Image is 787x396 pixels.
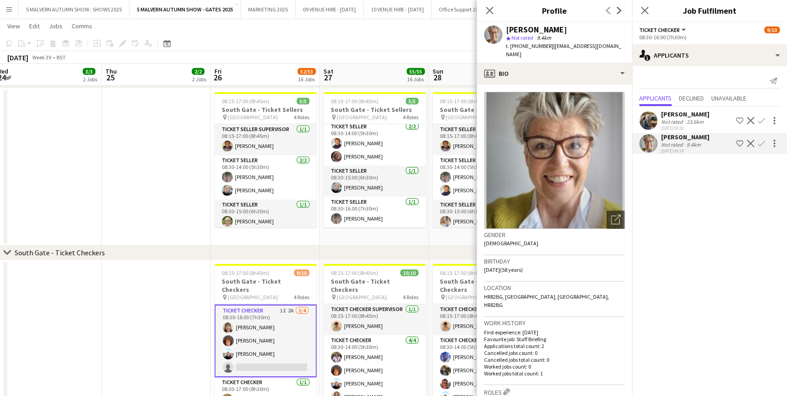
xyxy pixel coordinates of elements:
span: Applicants [639,95,672,101]
app-job-card: 08:15-17:00 (8h45m)5/5South Gate - Ticket Sellers [GEOGRAPHIC_DATA]4 RolesTicket Seller Superviso... [323,92,426,227]
div: South Gate - Ticket Checkers [15,248,105,257]
span: [DEMOGRAPHIC_DATA] [484,240,538,247]
div: 23.6km [685,118,705,125]
div: 9.4km [685,141,703,148]
div: [DATE] 09:28 [661,125,709,131]
p: Applications total count: 2 [484,343,625,349]
h3: South Gate - Ticket Sellers [323,106,426,114]
app-job-card: 08:15-17:00 (8h45m)5/5South Gate - Ticket Sellers [GEOGRAPHIC_DATA]4 RolesTicket Seller Superviso... [214,92,317,227]
span: Ticket Checker [639,26,680,33]
p: First experience: [DATE] [484,329,625,336]
span: 26 [213,72,222,83]
h3: South Gate - Ticket Checkers [433,277,535,294]
h3: South Gate - Ticket Sellers [433,106,535,114]
div: 16 Jobs [298,76,315,83]
span: 28 [431,72,443,83]
app-card-role: Ticket Seller2/208:30-14:00 (5h30m)[PERSON_NAME][PERSON_NAME] [433,155,535,200]
span: [GEOGRAPHIC_DATA] [228,294,278,301]
span: [GEOGRAPHIC_DATA] [446,294,496,301]
span: | [EMAIL_ADDRESS][DOMAIN_NAME] [506,42,621,58]
app-card-role: Ticket Seller1/108:30-15:00 (6h30m)[PERSON_NAME] [214,200,317,231]
span: t. [PHONE_NUMBER] [506,42,553,49]
span: 5/5 [406,98,418,105]
a: Edit [26,20,43,32]
app-card-role: Ticket Checker1I2A3/408:30-16:00 (7h30m)[PERSON_NAME][PERSON_NAME][PERSON_NAME] [214,305,317,377]
h3: South Gate - Ticket Checkers [323,277,426,294]
span: Week 39 [30,54,53,61]
span: 08:15-17:00 (8h45m) [331,269,378,276]
h3: Profile [477,5,632,16]
app-job-card: 08:15-17:00 (8h45m)5/5South Gate - Ticket Sellers [GEOGRAPHIC_DATA]4 RolesTicket Seller Superviso... [433,92,535,227]
h3: South Gate - Ticket Sellers [214,106,317,114]
span: [GEOGRAPHIC_DATA] [228,114,278,121]
span: 52/53 [297,68,316,75]
div: 16 Jobs [407,76,424,83]
div: Open photos pop-in [606,211,625,229]
button: Office Support 2025 [432,0,491,18]
button: Ticket Checker [639,26,687,33]
span: 08:15-17:00 (8h45m) [440,269,487,276]
span: Edit [29,22,40,30]
div: [DATE] 09:34 [661,148,709,154]
div: Not rated [661,118,685,125]
span: 2/2 [192,68,204,75]
div: Not rated [661,141,685,148]
span: [GEOGRAPHIC_DATA] [446,114,496,121]
a: View [4,20,24,32]
div: [PERSON_NAME] [506,26,567,34]
button: 5 MALVERN AUTUMN SHOW - SHOWS 2025 [19,0,130,18]
p: Cancelled jobs total count: 0 [484,356,625,363]
span: [GEOGRAPHIC_DATA] [337,294,387,301]
span: Sun [433,67,443,75]
app-card-role: Ticket Seller2/208:30-14:00 (5h30m)[PERSON_NAME][PERSON_NAME] [323,121,426,166]
span: 9.4km [535,34,553,41]
p: Cancelled jobs count: 0 [484,349,625,356]
app-card-role: Ticket Checker Supervisor1/108:15-17:00 (8h45m)[PERSON_NAME] [323,304,426,335]
h3: Location [484,284,625,292]
span: 25 [104,72,117,83]
span: Fri [214,67,222,75]
span: [DATE] (58 years) [484,266,523,273]
span: Sat [323,67,334,75]
app-card-role: Ticket Seller1/108:30-16:00 (7h30m)[PERSON_NAME] [323,197,426,228]
a: Jobs [45,20,66,32]
span: HR82BG, [GEOGRAPHIC_DATA], [GEOGRAPHIC_DATA], HR82BG [484,293,609,308]
button: MARKETING 2025 [241,0,296,18]
div: 08:30-16:00 (7h30m) [639,34,780,41]
span: 4 Roles [294,114,309,121]
h3: Job Fulfilment [632,5,787,16]
span: Not rated [511,34,533,41]
h3: South Gate - Ticket Checkers [214,277,317,294]
div: [PERSON_NAME] [661,110,709,118]
app-card-role: Ticket Seller1/108:30-15:00 (6h30m)[PERSON_NAME] [323,166,426,197]
span: View [7,22,20,30]
span: Declined [679,95,704,101]
span: 10/10 [400,269,418,276]
span: 27 [322,72,334,83]
button: 09 VENUE HIRE - [DATE] [296,0,364,18]
span: 08:15-17:00 (8h45m) [331,98,378,105]
p: Favourite job: Staff Briefing [484,336,625,343]
span: Jobs [49,22,63,30]
span: 3/3 [83,68,95,75]
span: 5/5 [297,98,309,105]
h3: Gender [484,231,625,239]
a: Comms [68,20,96,32]
button: 10 VENUE HIRE - [DATE] [364,0,432,18]
app-card-role: Ticket Seller2/208:30-14:00 (5h30m)[PERSON_NAME][PERSON_NAME] [214,155,317,200]
span: 4 Roles [403,294,418,301]
div: Bio [477,63,632,84]
div: [DATE] [7,53,28,62]
h3: Birthday [484,257,625,265]
button: 5 MALVERN AUTUMN SHOW - GATES 2025 [130,0,241,18]
span: 4 Roles [403,114,418,121]
span: Comms [72,22,92,30]
p: Worked jobs total count: 1 [484,370,625,377]
span: 08:15-17:00 (8h45m) [222,98,269,105]
app-card-role: Ticket Checker Supervisor1/108:15-17:00 (8h45m)[PERSON_NAME] [433,304,535,335]
span: 55/55 [407,68,425,75]
span: 9/10 [294,269,309,276]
